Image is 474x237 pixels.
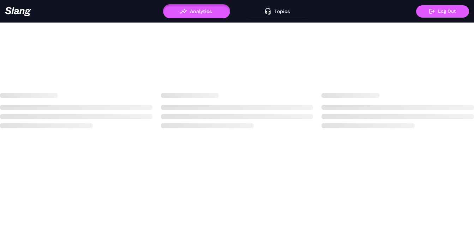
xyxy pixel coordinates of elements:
[244,4,311,18] button: Topics
[416,5,469,18] button: Log Out
[163,8,230,13] a: Analytics
[5,7,31,16] img: 623511267c55cb56e2f2a487_logo2.png
[163,4,230,18] button: Analytics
